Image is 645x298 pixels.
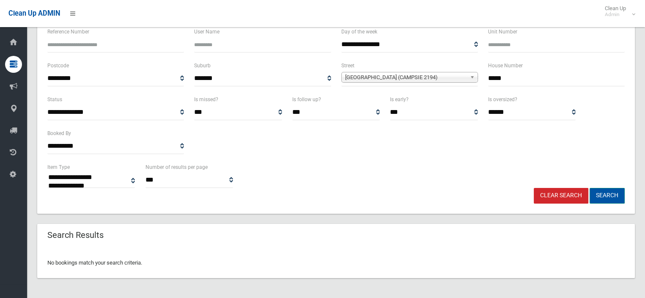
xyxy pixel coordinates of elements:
label: Suburb [194,61,211,70]
label: Booked By [47,129,71,138]
label: Is oversized? [488,95,517,104]
small: Admin [605,11,626,18]
label: Day of the week [341,27,377,36]
label: Street [341,61,354,70]
label: House Number [488,61,523,70]
span: Clean Up ADMIN [8,9,60,17]
span: [GEOGRAPHIC_DATA] (CAMPSIE 2194) [345,72,467,83]
label: Status [47,95,62,104]
span: Clean Up [601,5,634,18]
button: Search [590,188,625,204]
div: No bookings match your search criteria. [37,248,635,278]
label: Is follow up? [292,95,321,104]
label: User Name [194,27,220,36]
label: Is missed? [194,95,218,104]
label: Item Type [47,163,70,172]
label: Postcode [47,61,69,70]
label: Number of results per page [145,163,208,172]
a: Clear Search [534,188,588,204]
label: Reference Number [47,27,89,36]
label: Is early? [390,95,409,104]
header: Search Results [37,227,114,243]
label: Unit Number [488,27,517,36]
